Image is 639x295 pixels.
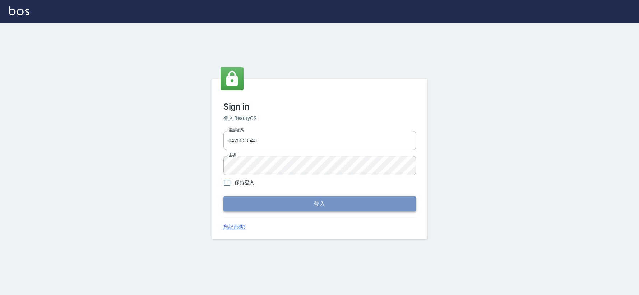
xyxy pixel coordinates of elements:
label: 密碼 [228,153,236,158]
h6: 登入 BeautyOS [223,115,416,122]
h3: Sign in [223,102,416,112]
img: Logo [9,6,29,15]
span: 保持登入 [235,179,255,186]
button: 登入 [223,196,416,211]
a: 忘記密碼? [223,223,246,231]
label: 電話號碼 [228,128,244,133]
